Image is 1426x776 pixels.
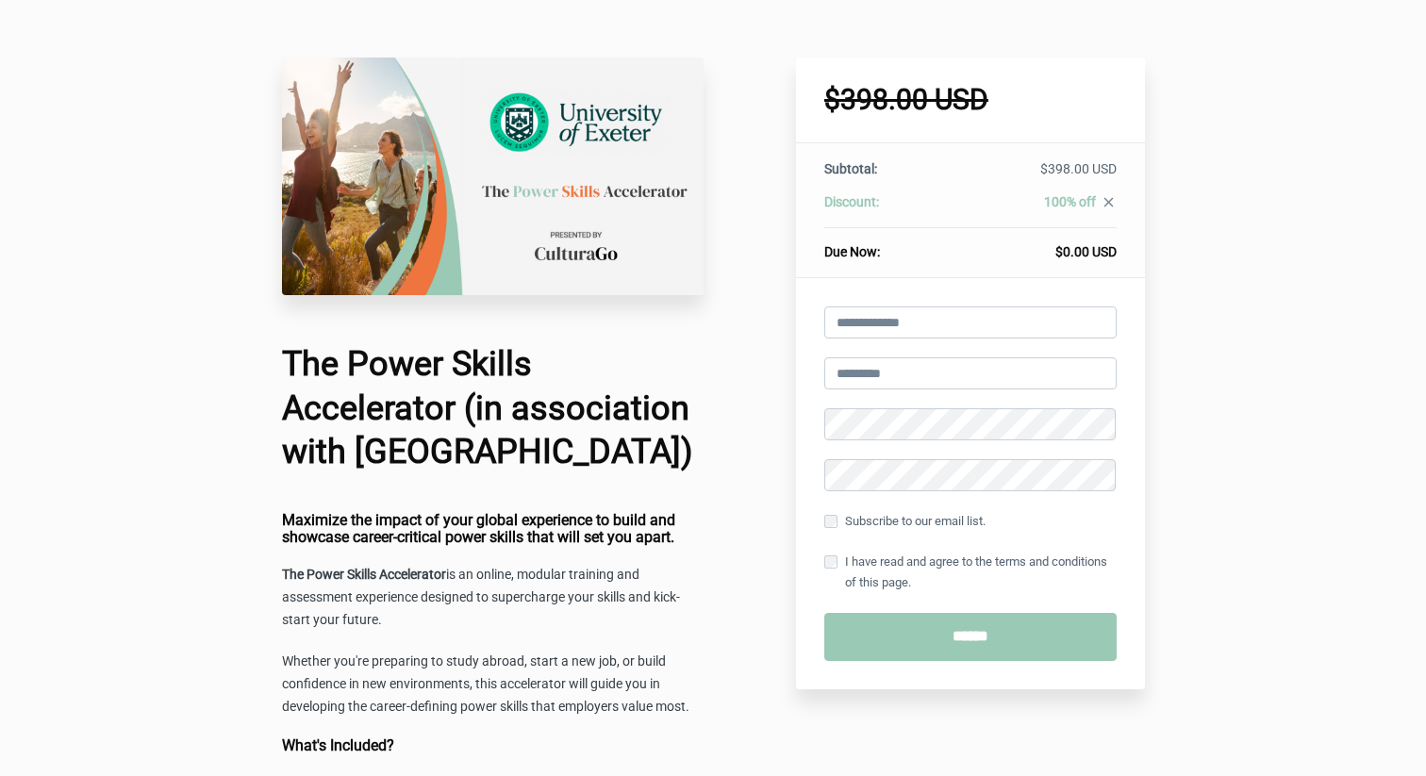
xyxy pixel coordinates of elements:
[824,228,947,262] th: Due Now:
[824,161,877,176] span: Subtotal:
[282,564,705,632] p: is an online, modular training and assessment experience designed to supercharge your skills and ...
[947,159,1116,192] td: $398.00 USD
[1055,244,1117,259] span: $0.00 USD
[824,192,947,228] th: Discount:
[824,555,837,569] input: I have read and agree to the terms and conditions of this page.
[282,737,705,754] h4: What's Included?
[824,86,1117,114] h1: $398.00 USD
[282,342,705,474] h1: The Power Skills Accelerator (in association with [GEOGRAPHIC_DATA])
[1096,194,1117,215] a: close
[824,515,837,528] input: Subscribe to our email list.
[282,58,705,295] img: 83720c0-6e26-5801-a5d4-42ecd71128a7_University_of_Exeter_Checkout_Page.png
[282,651,705,718] p: Whether you're preparing to study abroad, start a new job, or build confidence in new environment...
[824,552,1117,593] label: I have read and agree to the terms and conditions of this page.
[282,512,705,545] h4: Maximize the impact of your global experience to build and showcase career-critical power skills ...
[824,511,986,532] label: Subscribe to our email list.
[1044,194,1096,209] span: 100% off
[282,567,446,582] strong: The Power Skills Accelerator
[1101,194,1117,210] i: close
